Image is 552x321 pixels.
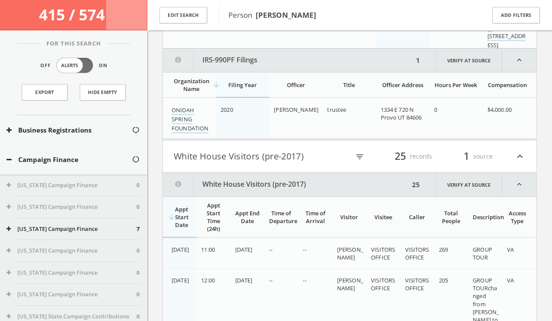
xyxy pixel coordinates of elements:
span: 0 [136,181,140,190]
div: Appt Start Date [172,205,192,229]
span: $4,000.00 [487,106,512,113]
span: 0 [136,290,140,299]
span: 205 [439,276,448,284]
span: GROUP TOUR [473,246,492,261]
span: Off [40,62,51,69]
i: expand_less [502,173,536,196]
i: arrow_downward [167,213,176,221]
span: VA [507,246,514,253]
div: Caller [405,213,429,221]
button: [US_STATE] Campaign Finance [6,246,136,255]
span: -- [269,246,273,253]
span: trustee [327,106,346,113]
span: 25 [391,149,410,164]
span: [PERSON_NAME] [337,276,364,292]
a: ONIDAH SPRING FOUNDATION [172,106,208,133]
a: Export [22,84,68,101]
button: [US_STATE] State Campaign Contributions [6,312,136,321]
div: Title [327,81,371,89]
div: Visitee [371,213,395,221]
div: records [380,149,432,164]
button: Edit Search [159,7,207,24]
span: On [99,62,107,69]
button: White House Visitors (pre-2017) [163,173,409,196]
button: [US_STATE] Campaign Finance [6,290,136,299]
span: 1334 E 720 N Provo UT 84606 [381,106,422,121]
span: 0 [434,106,437,113]
span: 0 [136,246,140,255]
div: Appt Start Time (24h) [201,201,225,233]
span: 12:00 [201,276,215,284]
div: Access Type [507,209,528,225]
div: Description [473,213,497,221]
div: 1 [413,49,422,72]
span: VISITORS OFFICE [405,276,429,292]
span: 0 [136,269,140,277]
span: [DATE] [235,246,253,253]
i: filter_list [355,152,364,162]
div: Total People [439,209,463,225]
button: Campaign Finance [6,155,132,165]
span: Person [228,10,316,20]
span: [DATE] [172,246,189,253]
span: -- [303,246,306,253]
i: expand_less [502,49,536,72]
span: 2020 [221,106,233,113]
div: Filing Year [221,81,264,89]
span: 1 [460,149,473,164]
span: -- [269,276,273,284]
div: Officer [274,81,318,89]
div: Hours Per Week [434,81,478,89]
div: Time of Departure [269,209,293,225]
a: Verify at source [435,173,502,196]
span: VISITORS OFFICE [405,246,429,261]
span: [PERSON_NAME] [337,246,364,261]
span: [DATE] [172,276,189,284]
span: [DATE] [235,276,253,284]
i: arrow_downward [212,81,221,89]
div: Compensation [487,81,528,89]
button: IRS-990PF Filings [163,49,413,72]
button: Add Filters [492,7,540,24]
span: VISITORS OFFICE [371,246,395,261]
button: Hide Empty [80,84,126,101]
button: Business Registrations [6,125,132,135]
span: 415 / 574 [39,4,108,25]
button: White House Visitors (pre-2017) [174,149,349,164]
i: expand_less [514,149,526,164]
div: Appt End Date [235,209,260,225]
button: [US_STATE] Campaign Finance [6,225,136,233]
button: [US_STATE] Campaign Finance [6,181,136,190]
span: [PERSON_NAME] [274,106,318,113]
div: Officer Address [381,81,425,89]
span: VISITORS OFFICE [371,276,395,292]
span: For This Search [40,39,107,48]
span: VA [507,276,514,284]
b: [PERSON_NAME] [256,10,316,20]
div: source [441,149,493,164]
span: 0 [136,312,140,321]
span: -- [303,276,306,284]
div: Visitor [337,213,361,221]
button: [US_STATE] Campaign Finance [6,269,136,277]
span: 11:00 [201,246,215,253]
div: grid [163,98,536,140]
a: Verify at source [435,49,502,72]
div: Organization Name [172,77,211,93]
span: 0 [136,203,140,211]
div: Time of Arrival [303,209,327,225]
span: 7 [136,225,140,233]
button: [US_STATE] Campaign Finance [6,203,136,211]
span: 269 [439,246,448,253]
div: 25 [409,173,422,196]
